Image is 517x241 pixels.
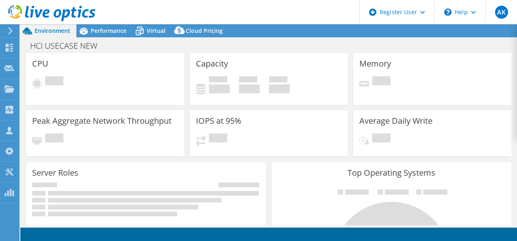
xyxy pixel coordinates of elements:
[26,41,110,50] h1: HCI USECASE NEW
[278,168,505,177] h3: Top Operating Systems
[196,59,228,68] h3: Capacity
[239,76,257,84] span: Free
[209,76,227,84] span: Used
[444,9,452,16] svg: \n
[209,133,227,144] span: Pending
[269,76,287,84] span: Total
[186,27,223,34] span: Cloud Pricing
[359,59,391,68] h3: Memory
[91,27,126,34] span: Performance
[32,168,78,177] h3: Server Roles
[209,84,230,93] h4: 0 GiB
[372,133,391,144] span: Pending
[495,6,508,19] span: AK
[372,76,391,87] span: Pending
[45,133,63,144] span: Pending
[147,27,165,34] span: Virtual
[359,116,432,125] h3: Average Daily Write
[35,27,70,34] span: Environment
[32,116,172,125] h3: Peak Aggregate Network Throughput
[269,84,290,93] h4: 0 GiB
[239,84,260,93] h4: 0 GiB
[32,59,48,68] h3: CPU
[45,76,63,87] span: Pending
[196,116,241,125] h3: IOPS at 95%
